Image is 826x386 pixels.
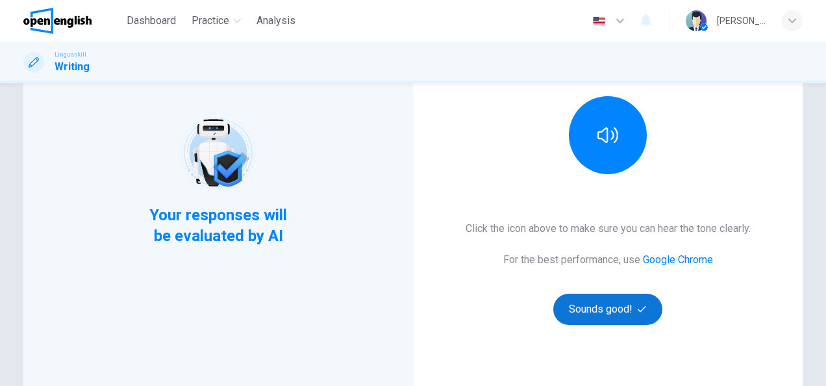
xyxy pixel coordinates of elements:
[140,205,297,246] span: Your responses will be evaluated by AI
[257,13,295,29] span: Analysis
[251,9,301,32] button: Analysis
[503,252,713,268] h6: For the best performance, use
[186,9,246,32] button: Practice
[591,16,607,26] img: en
[127,13,176,29] span: Dashboard
[121,9,181,32] button: Dashboard
[553,294,662,325] button: Sounds good!
[717,13,766,29] div: [PERSON_NAME]
[23,8,92,34] img: OpenEnglish logo
[55,50,86,59] span: Linguaskill
[23,8,121,34] a: OpenEnglish logo
[192,13,229,29] span: Practice
[686,10,707,31] img: Profile picture
[466,221,751,237] h6: Click the icon above to make sure you can hear the tone clearly.
[643,253,713,266] a: Google Chrome
[177,112,259,194] img: robot icon
[55,59,90,75] h1: Writing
